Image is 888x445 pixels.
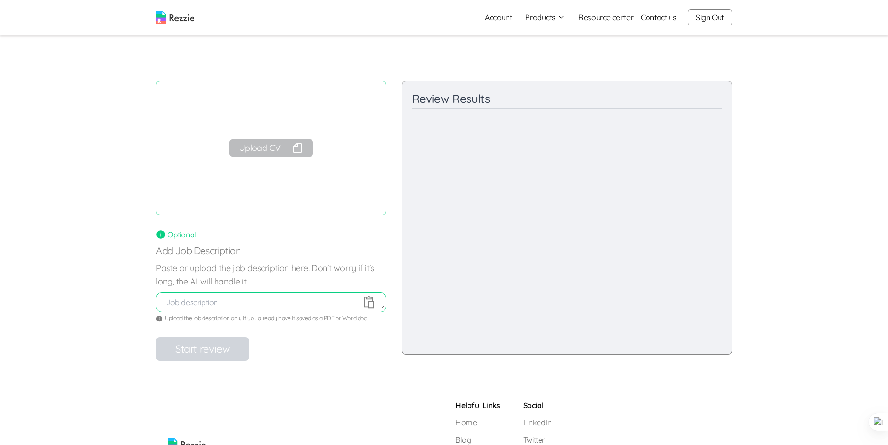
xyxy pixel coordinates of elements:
[477,8,519,27] a: Account
[412,91,722,109] div: Review Results
[688,9,732,25] button: Sign Out
[456,417,500,428] a: Home
[578,12,633,23] a: Resource center
[525,12,565,23] button: Products
[523,399,558,411] h5: Social
[156,314,386,322] div: Upload the job description only if you already have it saved as a PDF or Word doc
[641,12,676,23] a: Contact us
[156,261,386,288] label: Paste or upload the job description here. Don't worry if it's long, the AI will handle it.
[156,337,249,361] button: Start review
[156,11,194,24] img: logo
[156,244,386,258] p: Add Job Description
[523,417,558,428] a: LinkedIn
[229,139,313,157] button: Upload CV
[456,399,500,411] h5: Helpful Links
[156,229,386,240] div: Optional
